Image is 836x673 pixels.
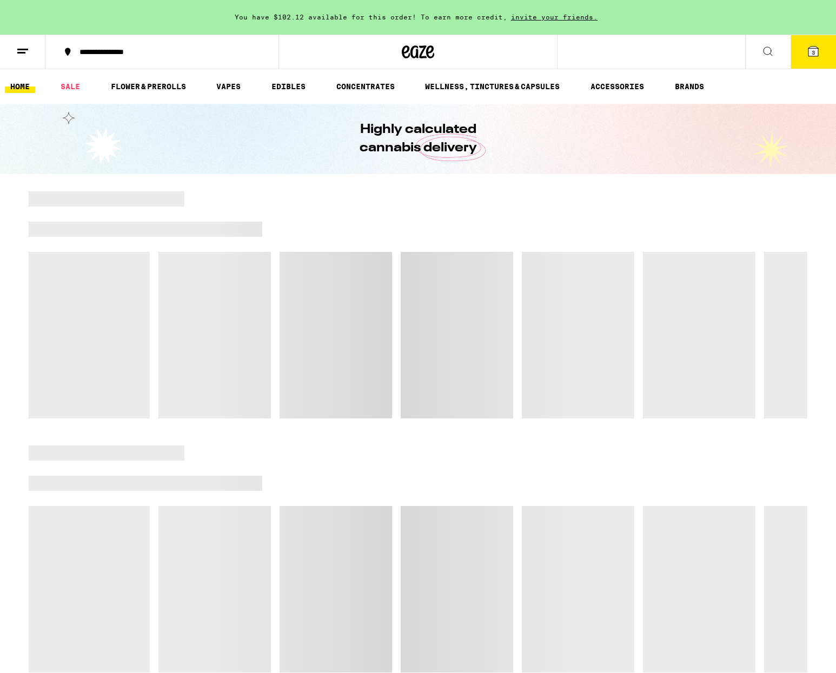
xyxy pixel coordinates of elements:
a: ACCESSORIES [585,80,649,93]
a: EDIBLES [266,80,311,93]
span: 3 [812,49,815,56]
a: WELLNESS, TINCTURES & CAPSULES [420,80,565,93]
a: VAPES [211,80,246,93]
a: CONCENTRATES [331,80,400,93]
a: SALE [55,80,85,93]
h1: Highly calculated cannabis delivery [329,121,507,157]
a: HOME [5,80,35,93]
span: You have $102.12 available for this order! To earn more credit, [235,14,507,21]
a: BRANDS [669,80,709,93]
button: 3 [791,35,836,69]
a: FLOWER & PREROLLS [105,80,191,93]
span: invite your friends. [507,14,601,21]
